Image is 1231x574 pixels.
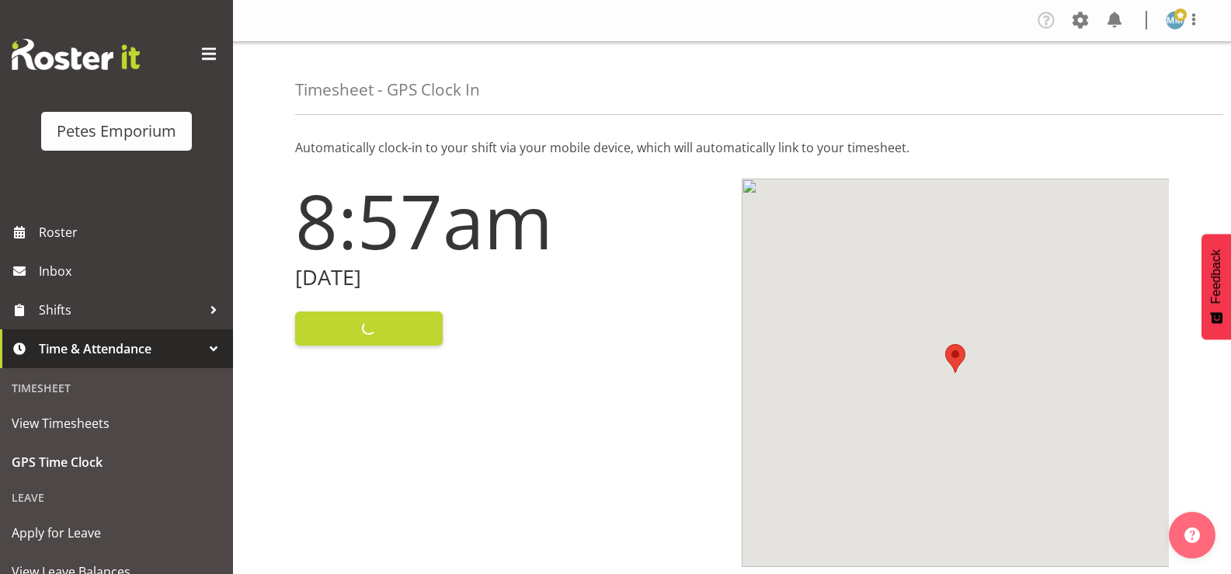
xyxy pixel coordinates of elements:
[1166,11,1184,30] img: mandy-mosley3858.jpg
[1184,527,1200,543] img: help-xxl-2.png
[1201,234,1231,339] button: Feedback - Show survey
[39,221,225,244] span: Roster
[4,482,229,513] div: Leave
[12,521,221,544] span: Apply for Leave
[295,81,480,99] h4: Timesheet - GPS Clock In
[295,266,723,290] h2: [DATE]
[39,259,225,283] span: Inbox
[1209,249,1223,304] span: Feedback
[4,513,229,552] a: Apply for Leave
[295,138,1169,157] p: Automatically clock-in to your shift via your mobile device, which will automatically link to you...
[4,443,229,482] a: GPS Time Clock
[12,39,140,70] img: Rosterit website logo
[39,298,202,322] span: Shifts
[4,372,229,404] div: Timesheet
[295,179,723,263] h1: 8:57am
[12,412,221,435] span: View Timesheets
[4,404,229,443] a: View Timesheets
[39,337,202,360] span: Time & Attendance
[12,451,221,474] span: GPS Time Clock
[57,120,176,143] div: Petes Emporium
